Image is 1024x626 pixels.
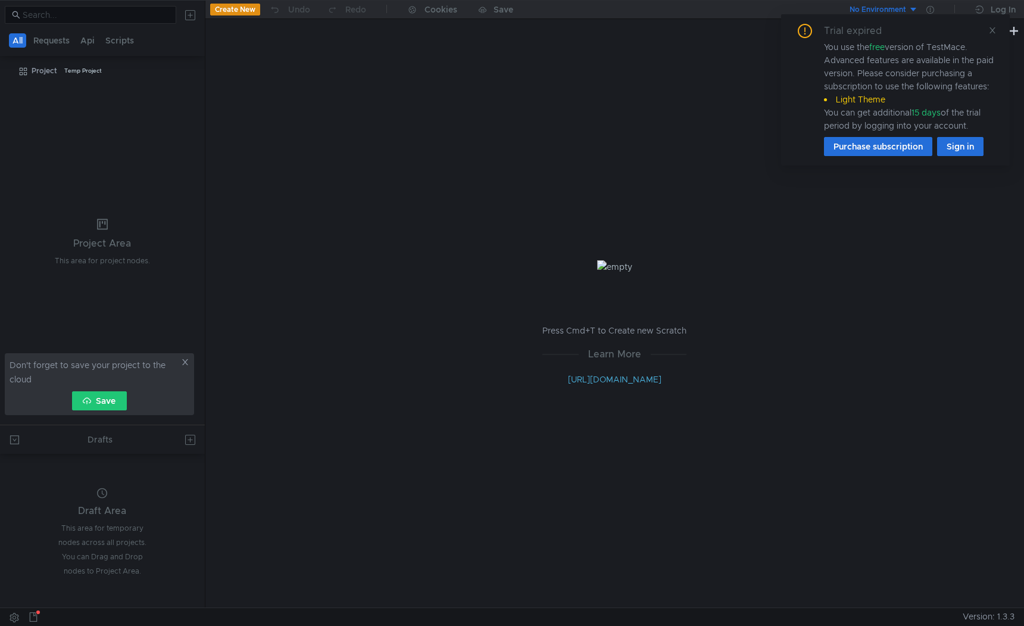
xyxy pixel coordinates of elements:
[494,5,513,14] div: Save
[869,42,885,52] span: free
[824,106,995,132] div: You can get additional of the trial period by logging into your account.
[30,33,73,48] button: Requests
[32,62,57,80] div: Project
[991,2,1016,17] div: Log In
[597,260,632,273] img: empty
[850,4,906,15] div: No Environment
[319,1,374,18] button: Redo
[23,8,169,21] input: Search...
[345,2,366,17] div: Redo
[10,358,179,387] span: Don't forget to save your project to the cloud
[210,4,260,15] button: Create New
[824,137,932,156] button: Purchase subscription
[937,137,984,156] button: Sign in
[102,33,138,48] button: Scripts
[824,24,896,38] div: Trial expired
[568,374,661,385] a: [URL][DOMAIN_NAME]
[64,62,102,80] div: Temp Project
[288,2,310,17] div: Undo
[911,107,941,118] span: 15 days
[824,93,995,106] li: Light Theme
[424,2,457,17] div: Cookies
[72,391,127,410] button: Save
[77,33,98,48] button: Api
[963,608,1014,625] span: Version: 1.3.3
[542,323,686,338] p: Press Cmd+T to Create new Scratch
[88,432,113,447] div: Drafts
[9,33,26,48] button: All
[579,347,651,362] span: Learn More
[260,1,319,18] button: Undo
[824,41,995,132] div: You use the version of TestMace. Advanced features are available in the paid version. Please cons...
